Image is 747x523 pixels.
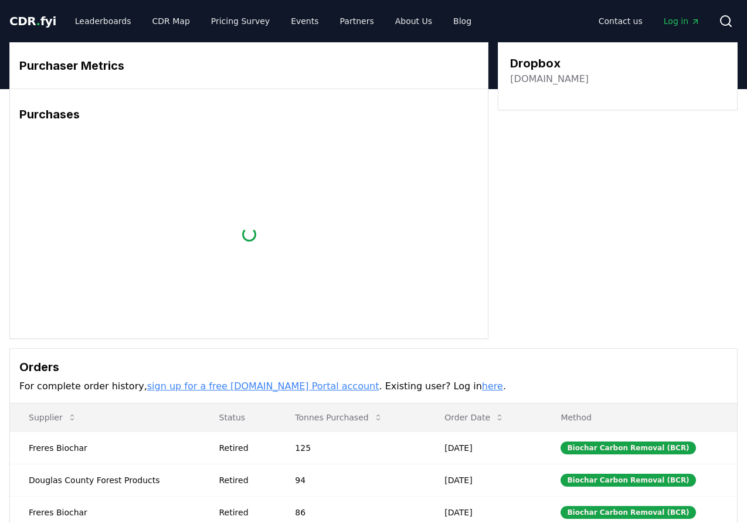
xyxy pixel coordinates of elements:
[147,381,379,392] a: sign up for a free [DOMAIN_NAME] Portal account
[210,412,267,423] p: Status
[10,464,201,496] td: Douglas County Forest Products
[19,406,86,429] button: Supplier
[66,11,481,32] nav: Main
[10,432,201,464] td: Freres Biochar
[426,464,542,496] td: [DATE]
[561,442,695,454] div: Biochar Carbon Removal (BCR)
[219,474,267,486] div: Retired
[386,11,442,32] a: About Us
[143,11,199,32] a: CDR Map
[331,11,383,32] a: Partners
[551,412,728,423] p: Method
[202,11,279,32] a: Pricing Survey
[240,226,257,242] div: loading
[281,11,328,32] a: Events
[664,15,700,27] span: Log in
[561,474,695,487] div: Biochar Carbon Removal (BCR)
[435,406,514,429] button: Order Date
[426,432,542,464] td: [DATE]
[276,464,426,496] td: 94
[561,506,695,519] div: Biochar Carbon Removal (BCR)
[9,13,56,29] a: CDR.fyi
[510,72,589,86] a: [DOMAIN_NAME]
[66,11,141,32] a: Leaderboards
[19,57,478,74] h3: Purchaser Metrics
[482,381,503,392] a: here
[654,11,709,32] a: Log in
[589,11,652,32] a: Contact us
[219,442,267,454] div: Retired
[19,358,728,376] h3: Orders
[510,55,589,72] h3: Dropbox
[444,11,481,32] a: Blog
[9,14,56,28] span: CDR fyi
[19,379,728,393] p: For complete order history, . Existing user? Log in .
[589,11,709,32] nav: Main
[219,507,267,518] div: Retired
[276,432,426,464] td: 125
[36,14,40,28] span: .
[286,406,392,429] button: Tonnes Purchased
[19,106,478,123] h3: Purchases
